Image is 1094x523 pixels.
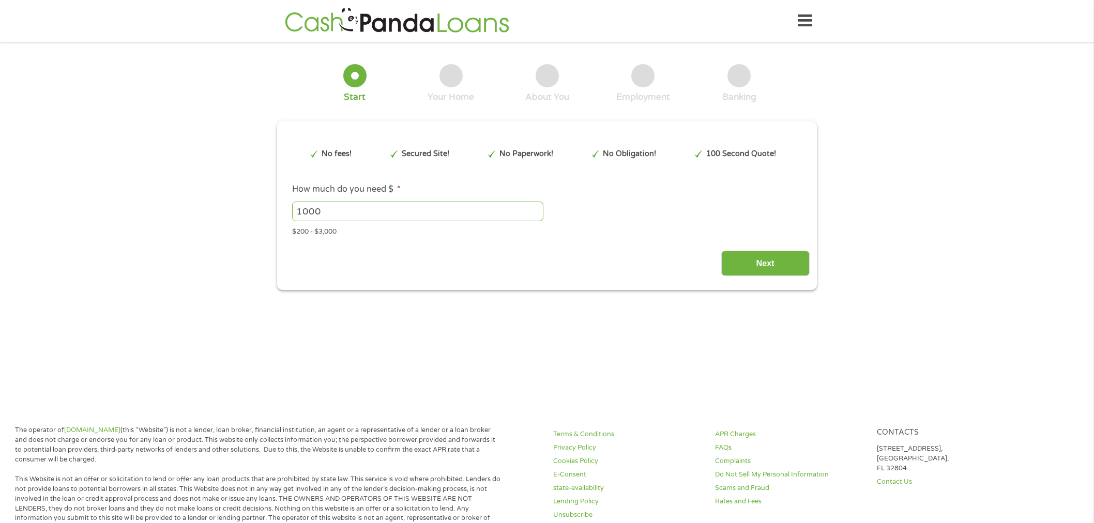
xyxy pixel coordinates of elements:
p: No Paperwork! [499,148,553,160]
p: 100 Second Quote! [706,148,776,160]
img: GetLoanNow Logo [282,6,512,36]
a: E-Consent [553,470,703,480]
p: Secured Site! [402,148,449,160]
p: No Obligation! [603,148,656,160]
div: $200 - $3,000 [292,223,802,237]
a: Do Not Sell My Personal Information [715,470,864,480]
a: state-availability [553,483,703,493]
div: About You [525,91,569,103]
p: [STREET_ADDRESS], [GEOGRAPHIC_DATA], FL 32804. [877,444,1026,473]
a: [DOMAIN_NAME] [64,426,120,434]
a: Terms & Conditions [553,429,703,439]
div: Start [344,91,366,103]
label: How much do you need $ [292,184,401,195]
p: No fees! [322,148,352,160]
a: Privacy Policy [553,443,703,453]
a: Rates and Fees [715,497,864,506]
p: The operator of (this “Website”) is not a lender, loan broker, financial institution, an agent or... [15,425,500,465]
a: APR Charges [715,429,864,439]
a: Unsubscribe [553,510,703,520]
div: Your Home [428,91,474,103]
a: Lending Policy [553,497,703,506]
a: Scams and Fraud [715,483,864,493]
a: FAQs [715,443,864,453]
a: Complaints [715,456,864,466]
div: Employment [616,91,670,103]
a: Cookies Policy [553,456,703,466]
input: Next [721,251,810,276]
h4: Contacts [877,428,1026,438]
div: Banking [722,91,756,103]
a: Contact Us [877,477,1026,487]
